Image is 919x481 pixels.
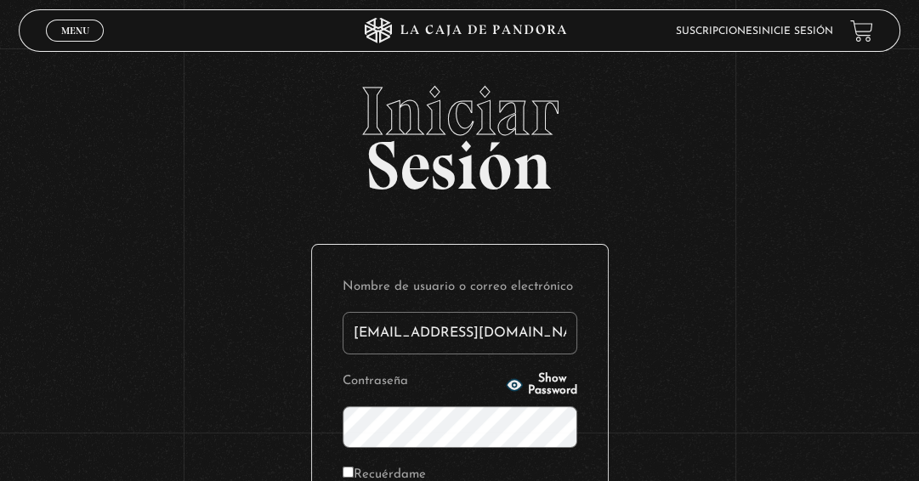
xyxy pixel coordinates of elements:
[19,77,901,145] span: Iniciar
[528,373,577,397] span: Show Password
[55,40,95,52] span: Cerrar
[676,26,758,37] a: Suscripciones
[758,26,833,37] a: Inicie sesión
[343,275,577,298] label: Nombre de usuario o correo electrónico
[343,467,354,478] input: Recuérdame
[19,77,901,186] h2: Sesión
[506,373,577,397] button: Show Password
[850,20,873,42] a: View your shopping cart
[343,370,501,393] label: Contraseña
[61,25,89,36] span: Menu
